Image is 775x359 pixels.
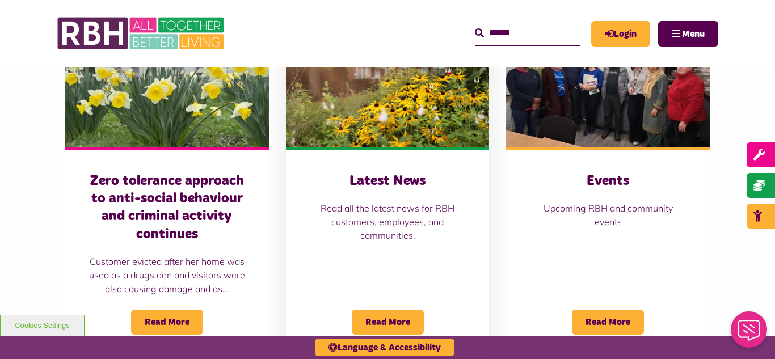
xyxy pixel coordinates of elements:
[529,172,687,190] h3: Events
[65,20,269,147] img: Freehold
[658,21,718,47] button: Navigation
[572,310,644,335] span: Read More
[131,310,203,335] span: Read More
[352,310,424,335] span: Read More
[315,339,454,356] button: Language & Accessibility
[529,201,687,229] p: Upcoming RBH and community events
[57,11,227,56] img: RBH
[506,20,710,147] img: Group photo of customers and colleagues at Spotland Community Centre
[506,20,710,357] a: Events Upcoming RBH and community events Read More
[286,20,490,147] img: SAZ MEDIA RBH HOUSING4
[682,29,705,39] span: Menu
[88,172,246,243] h3: Zero tolerance approach to anti-social behaviour and criminal activity continues
[309,172,467,190] h3: Latest News
[65,20,269,357] a: Zero tolerance approach to anti-social behaviour and criminal activity continues Customer evicted...
[309,201,467,242] p: Read all the latest news for RBH customers, employees, and communities.
[475,21,580,45] input: Search
[724,308,775,359] iframe: Netcall Web Assistant for live chat
[591,21,650,47] a: MyRBH
[88,255,246,295] p: Customer evicted after her home was used as a drugs den and visitors were also causing damage and...
[286,20,490,357] a: Latest News Read all the latest news for RBH customers, employees, and communities. Read More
